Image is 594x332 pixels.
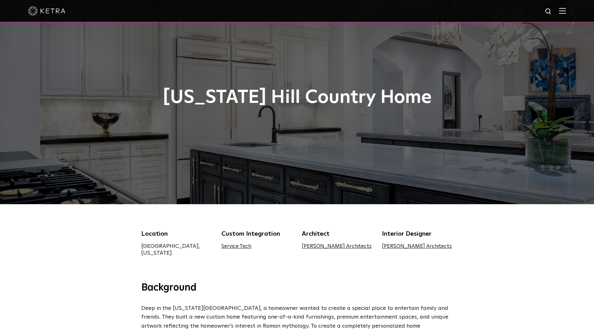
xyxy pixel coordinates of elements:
[559,8,566,14] img: Hamburger%20Nav.svg
[302,229,373,238] div: Architect
[545,8,553,16] img: search icon
[28,6,65,16] img: ketra-logo-2019-white
[221,229,292,238] div: Custom Integration
[141,243,212,257] div: [GEOGRAPHIC_DATA], [US_STATE]
[141,229,212,238] div: Location
[141,281,453,295] h3: Background
[141,87,453,108] h1: [US_STATE] Hill Country Home
[302,244,372,249] a: [PERSON_NAME] Architects
[382,244,452,249] a: [PERSON_NAME] Architects
[382,229,453,238] div: Interior Designer
[221,244,251,249] a: Service Tech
